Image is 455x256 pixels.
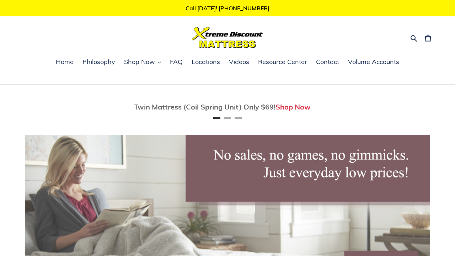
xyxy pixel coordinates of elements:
[82,58,115,66] span: Philosophy
[316,58,339,66] span: Contact
[79,57,119,68] a: Philosophy
[188,57,224,68] a: Locations
[52,57,77,68] a: Home
[134,102,275,111] span: Twin Mattress (Coil Spring Unit) Only $69!
[192,58,220,66] span: Locations
[225,57,253,68] a: Videos
[166,57,186,68] a: FAQ
[56,58,74,66] span: Home
[192,27,263,48] img: Xtreme Discount Mattress
[348,58,399,66] span: Volume Accounts
[213,117,220,119] button: Page 1
[235,117,242,119] button: Page 3
[170,58,183,66] span: FAQ
[312,57,343,68] a: Contact
[124,58,155,66] span: Shop Now
[258,58,307,66] span: Resource Center
[224,117,231,119] button: Page 2
[229,58,249,66] span: Videos
[255,57,311,68] a: Resource Center
[121,57,165,68] button: Shop Now
[344,57,403,68] a: Volume Accounts
[275,102,311,111] a: Shop Now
